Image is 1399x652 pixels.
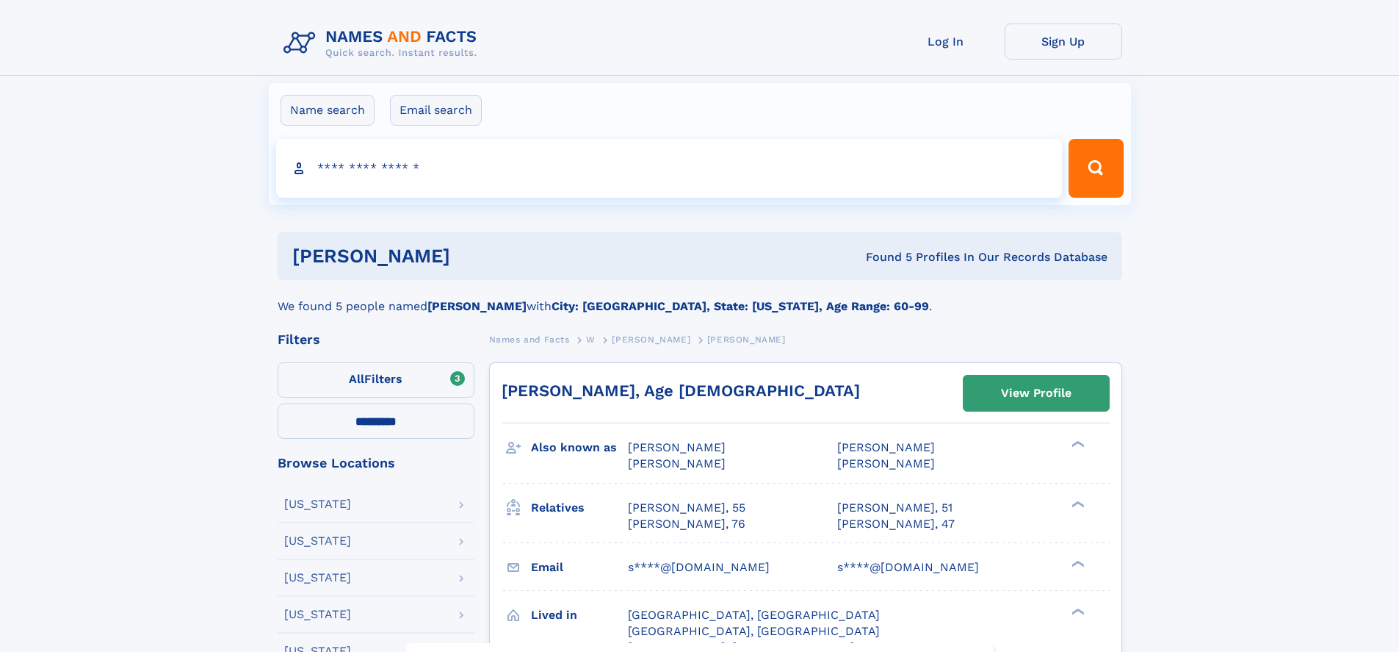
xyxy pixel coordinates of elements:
[628,516,745,532] a: [PERSON_NAME], 76
[628,624,880,638] span: [GEOGRAPHIC_DATA], [GEOGRAPHIC_DATA]
[292,247,658,265] h1: [PERSON_NAME]
[1068,606,1085,616] div: ❯
[531,555,628,580] h3: Email
[586,330,596,348] a: W
[628,608,880,622] span: [GEOGRAPHIC_DATA], [GEOGRAPHIC_DATA]
[837,440,935,454] span: [PERSON_NAME]
[1068,440,1085,449] div: ❯
[284,498,351,510] div: [US_STATE]
[349,372,364,386] span: All
[502,381,860,400] a: [PERSON_NAME], Age [DEMOGRAPHIC_DATA]
[1001,376,1071,410] div: View Profile
[489,330,570,348] a: Names and Facts
[531,603,628,628] h3: Lived in
[1005,24,1122,60] a: Sign Up
[1069,139,1123,198] button: Search Button
[284,535,351,547] div: [US_STATE]
[964,376,1109,411] a: View Profile
[707,334,786,345] span: [PERSON_NAME]
[887,24,1005,60] a: Log In
[837,500,952,516] a: [PERSON_NAME], 51
[628,440,726,454] span: [PERSON_NAME]
[531,495,628,520] h3: Relatives
[837,456,935,470] span: [PERSON_NAME]
[586,334,596,345] span: W
[628,456,726,470] span: [PERSON_NAME]
[278,333,474,346] div: Filters
[1068,559,1085,568] div: ❯
[552,299,929,313] b: City: [GEOGRAPHIC_DATA], State: [US_STATE], Age Range: 60-99
[390,95,482,126] label: Email search
[837,516,955,532] a: [PERSON_NAME], 47
[612,330,690,348] a: [PERSON_NAME]
[531,435,628,460] h3: Also known as
[427,299,527,313] b: [PERSON_NAME]
[278,24,489,63] img: Logo Names and Facts
[278,362,474,398] label: Filters
[284,609,351,620] div: [US_STATE]
[284,572,351,584] div: [US_STATE]
[1068,499,1085,509] div: ❯
[278,456,474,470] div: Browse Locations
[612,334,690,345] span: [PERSON_NAME]
[278,280,1122,315] div: We found 5 people named with .
[658,249,1107,265] div: Found 5 Profiles In Our Records Database
[276,139,1063,198] input: search input
[628,500,745,516] a: [PERSON_NAME], 55
[281,95,375,126] label: Name search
